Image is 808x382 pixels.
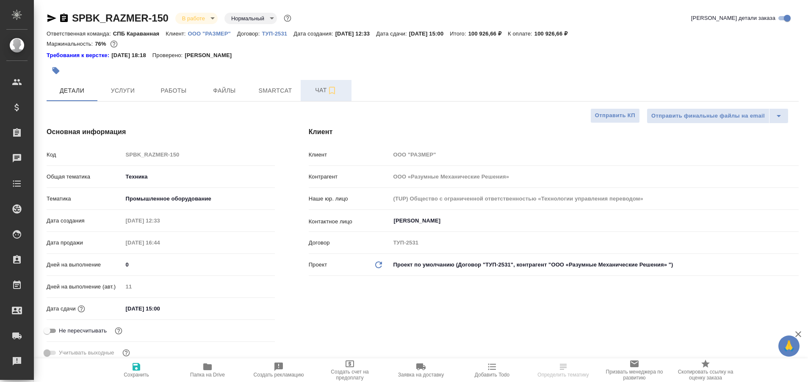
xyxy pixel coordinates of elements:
[47,13,57,23] button: Скопировать ссылку для ЯМессенджера
[691,14,775,22] span: [PERSON_NAME] детали заказа
[123,214,197,227] input: Пустое поле
[778,335,800,357] button: 🙏
[385,358,457,382] button: Заявка на доставку
[101,358,172,382] button: Сохранить
[306,85,346,96] span: Чат
[47,283,123,291] p: Дней на выполнение (авт.)
[123,170,275,184] div: Техника
[111,51,152,60] p: [DATE] 18:18
[123,236,197,249] input: Пустое поле
[782,337,796,355] span: 🙏
[59,13,69,23] button: Скопировать ссылку
[309,261,327,269] p: Проект
[647,108,789,124] div: split button
[670,358,741,382] button: Скопировать ссылку на оценку заказа
[47,51,111,60] div: Нажми, чтобы открыть папку с инструкцией
[376,30,409,37] p: Дата сдачи:
[309,195,390,203] p: Наше юр. лицо
[537,372,589,378] span: Определить тематику
[152,51,185,60] p: Проверено:
[47,51,111,60] a: Требования к верстке:
[153,85,194,96] span: Работы
[595,111,635,121] span: Отправить КП
[528,358,599,382] button: Определить тематику
[47,127,275,137] h4: Основная информация
[314,358,385,382] button: Создать счет на предоплату
[47,41,95,47] p: Маржинальность:
[47,261,123,269] p: Дней на выполнение
[243,358,314,382] button: Создать рекламацию
[172,358,243,382] button: Папка на Drive
[95,41,108,47] p: 76%
[188,30,237,37] a: ООО "РАЗМЕР"
[390,236,799,249] input: Пустое поле
[47,151,123,159] p: Код
[76,303,87,314] button: Если добавить услуги и заполнить их объемом, то дата рассчитается автоматически
[180,15,208,22] button: В работе
[398,372,444,378] span: Заявка на доставку
[123,148,275,161] input: Пустое поле
[604,369,665,381] span: Призвать менеджера по развитию
[409,30,450,37] p: [DATE] 15:00
[102,85,143,96] span: Услуги
[47,239,123,247] p: Дата продажи
[113,325,124,336] button: Включи, если не хочешь, чтобы указанная дата сдачи изменилась после переставления заказа в 'Подтв...
[390,258,799,272] div: Проект по умолчанию (Договор "ТУП-2531", контрагент "ООО «Разумные Механические Решения» ")
[47,195,123,203] p: Тематика
[121,347,132,358] button: Выбери, если сб и вс нужно считать рабочими днями для выполнения заказа.
[475,372,509,378] span: Добавить Todo
[457,358,528,382] button: Добавить Todo
[47,305,76,313] p: Дата сдачи
[651,111,765,121] span: Отправить финальные файлы на email
[309,127,799,137] h4: Клиент
[124,372,149,378] span: Сохранить
[108,38,119,49] button: 20563.88 RUB;
[237,30,262,37] p: Договор:
[534,30,574,37] p: 100 926,66 ₽
[123,302,197,315] input: ✎ Введи что-нибудь
[47,30,113,37] p: Ответственная команда:
[309,173,390,181] p: Контрагент
[309,239,390,247] p: Договор
[123,280,275,293] input: Пустое поле
[224,13,277,24] div: В работе
[123,258,275,271] input: ✎ Введи что-нибудь
[229,15,267,22] button: Нормальный
[59,349,114,357] span: Учитывать выходные
[59,327,107,335] span: Не пересчитывать
[450,30,468,37] p: Итого:
[599,358,670,382] button: Призвать менеджера по развитию
[327,85,337,96] svg: Подписаться
[254,372,304,378] span: Создать рекламацию
[166,30,188,37] p: Клиент:
[190,372,225,378] span: Папка на Drive
[175,13,218,24] div: В работе
[794,220,796,222] button: Open
[47,173,123,181] p: Общая тематика
[255,85,296,96] span: Smartcat
[52,85,92,96] span: Детали
[468,30,508,37] p: 100 926,66 ₽
[262,30,293,37] a: ТУП-2531
[590,108,640,123] button: Отправить КП
[113,30,166,37] p: СПБ Караванная
[282,13,293,24] button: Доп статусы указывают на важность/срочность заказа
[675,369,736,381] span: Скопировать ссылку на оценку заказа
[319,369,380,381] span: Создать счет на предоплату
[47,61,65,80] button: Добавить тэг
[390,170,799,183] input: Пустое поле
[390,192,799,205] input: Пустое поле
[123,192,275,206] div: Промышленное оборудование
[204,85,245,96] span: Файлы
[185,51,238,60] p: [PERSON_NAME]
[390,148,799,161] input: Пустое поле
[647,108,769,124] button: Отправить финальные файлы на email
[309,151,390,159] p: Клиент
[72,12,169,24] a: SPBK_RAZMER-150
[335,30,376,37] p: [DATE] 12:33
[508,30,534,37] p: К оплате:
[47,217,123,225] p: Дата создания
[309,217,390,226] p: Контактное лицо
